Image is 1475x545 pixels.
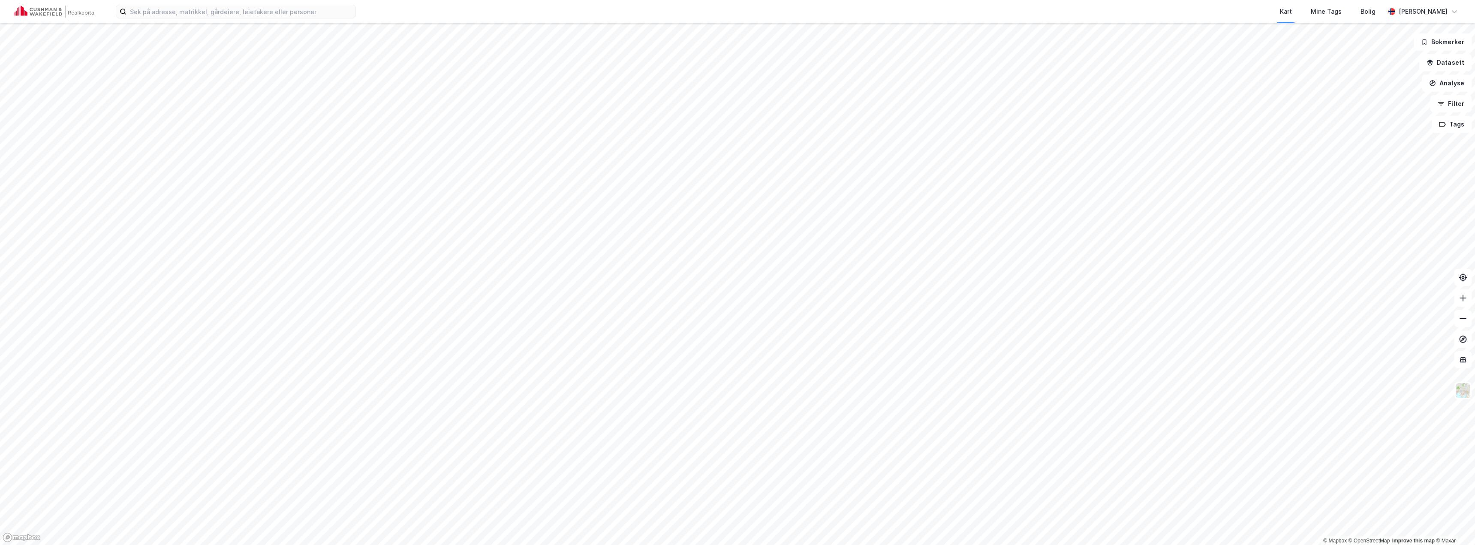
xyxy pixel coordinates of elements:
a: Improve this map [1392,538,1435,544]
div: Mine Tags [1311,6,1342,17]
button: Analyse [1422,75,1472,92]
a: OpenStreetMap [1349,538,1390,544]
a: Mapbox homepage [3,533,40,542]
iframe: Chat Widget [1432,504,1475,545]
div: Bolig [1361,6,1376,17]
input: Søk på adresse, matrikkel, gårdeiere, leietakere eller personer [126,5,355,18]
img: cushman-wakefield-realkapital-logo.202ea83816669bd177139c58696a8fa1.svg [14,6,95,18]
img: Z [1455,382,1471,399]
div: [PERSON_NAME] [1399,6,1448,17]
button: Datasett [1419,54,1472,71]
button: Tags [1432,116,1472,133]
div: Kart [1280,6,1292,17]
button: Filter [1430,95,1472,112]
button: Bokmerker [1414,33,1472,51]
a: Mapbox [1323,538,1347,544]
div: Kontrollprogram for chat [1432,504,1475,545]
